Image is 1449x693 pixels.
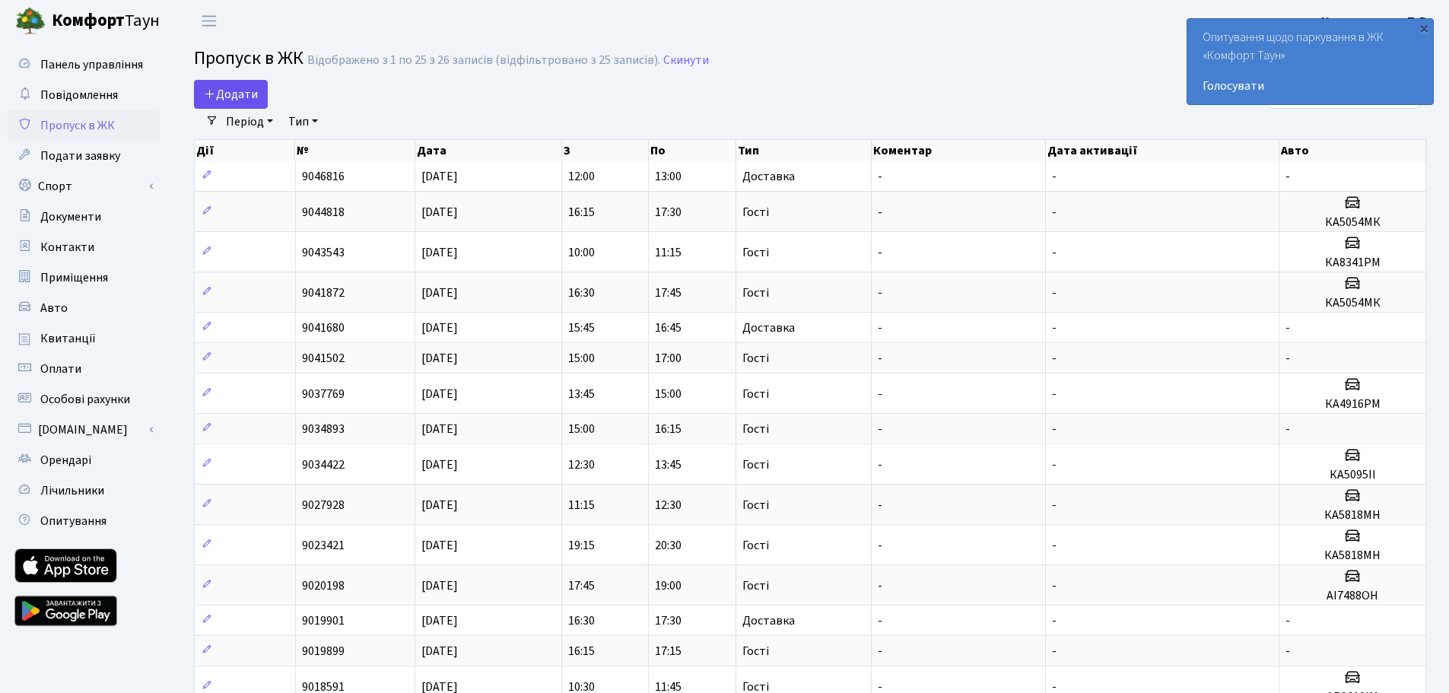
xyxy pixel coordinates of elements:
span: 9037769 [302,386,345,402]
button: Переключити навігацію [190,8,228,33]
span: - [1052,643,1057,660]
span: - [1052,421,1057,437]
span: [DATE] [421,204,458,221]
b: Каричковська Т. В. [1321,13,1431,30]
span: 9041680 [302,319,345,336]
span: - [878,244,882,261]
span: 20:30 [655,537,682,554]
span: - [878,537,882,554]
span: - [1052,285,1057,301]
span: 15:00 [568,350,595,367]
span: [DATE] [421,537,458,554]
span: Доставка [742,322,795,334]
th: З [562,140,650,161]
span: Гості [742,580,769,592]
a: Тип [282,109,324,135]
span: Гості [742,206,769,218]
img: logo.png [15,6,46,37]
a: Подати заявку [8,141,160,171]
span: 9043543 [302,244,345,261]
span: [DATE] [421,643,458,660]
span: [DATE] [421,168,458,185]
span: Гості [742,681,769,693]
a: Контакти [8,232,160,262]
span: - [1052,577,1057,594]
span: - [878,350,882,367]
span: Панель управління [40,56,143,73]
span: 11:15 [655,244,682,261]
span: Гості [742,287,769,299]
span: 9023421 [302,537,345,554]
a: Квитанції [8,323,160,354]
span: 12:30 [568,456,595,473]
span: - [1052,244,1057,261]
span: - [1285,421,1290,437]
a: Голосувати [1203,77,1418,95]
h5: АІ7488ОН [1285,589,1419,603]
th: Тип [736,140,872,161]
span: Гості [742,423,769,435]
a: [DOMAIN_NAME] [8,415,160,445]
a: Додати [194,80,268,109]
h5: КА8341РМ [1285,256,1419,270]
span: - [878,319,882,336]
span: Приміщення [40,269,108,286]
span: [DATE] [421,244,458,261]
span: - [1052,537,1057,554]
a: Лічильники [8,475,160,506]
th: № [295,140,415,161]
span: 13:00 [655,168,682,185]
span: Гості [742,388,769,400]
span: - [1052,497,1057,513]
b: Комфорт [52,8,125,33]
span: [DATE] [421,497,458,513]
span: Контакти [40,239,94,256]
span: Подати заявку [40,148,120,164]
span: 16:30 [568,285,595,301]
span: [DATE] [421,386,458,402]
span: [DATE] [421,285,458,301]
span: - [1285,350,1290,367]
span: Таун [52,8,160,34]
span: 16:30 [568,612,595,629]
span: - [1285,168,1290,185]
span: 19:00 [655,577,682,594]
span: 15:45 [568,319,595,336]
span: - [1285,612,1290,629]
th: Дата [415,140,561,161]
div: × [1416,21,1432,36]
span: - [878,204,882,221]
span: - [878,421,882,437]
h5: КА4916РМ [1285,397,1419,412]
span: 17:00 [655,350,682,367]
span: Гості [742,499,769,511]
span: [DATE] [421,612,458,629]
span: - [878,456,882,473]
span: - [878,168,882,185]
a: Особові рахунки [8,384,160,415]
span: Оплати [40,361,81,377]
h5: КА5818МН [1285,548,1419,563]
span: Доставка [742,615,795,627]
span: 9041502 [302,350,345,367]
span: Пропуск в ЖК [194,45,303,72]
span: 13:45 [655,456,682,473]
span: Гості [742,539,769,552]
a: Пропуск в ЖК [8,110,160,141]
span: 9034893 [302,421,345,437]
a: Спорт [8,171,160,202]
span: - [1052,612,1057,629]
span: Повідомлення [40,87,118,103]
span: - [878,497,882,513]
span: 17:30 [655,612,682,629]
span: - [878,643,882,660]
span: - [878,577,882,594]
span: 15:00 [568,421,595,437]
h5: КА5054МК [1285,215,1419,230]
span: Додати [204,86,258,103]
a: Повідомлення [8,80,160,110]
th: Дії [195,140,295,161]
span: - [1052,168,1057,185]
span: 16:45 [655,319,682,336]
span: 17:45 [655,285,682,301]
